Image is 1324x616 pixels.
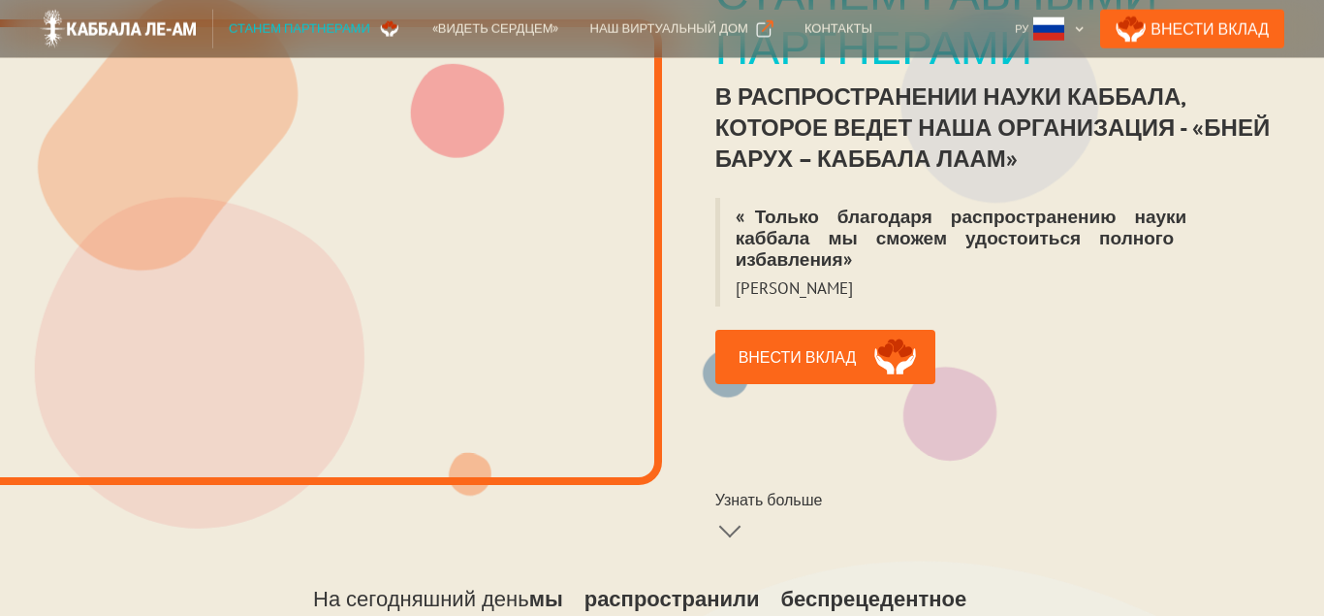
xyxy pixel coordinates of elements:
[804,19,872,39] div: Контакты
[715,490,823,509] div: Узнать больше
[789,10,888,49] a: Контакты
[590,19,748,39] div: Наш виртуальный дом
[1007,10,1092,49] div: Ру
[715,489,936,539] a: Узнать больше
[213,10,417,49] a: Станем партнерами
[1015,19,1028,39] div: Ру
[715,81,1272,175] div: в распространении науки каббала, которое ведет наша организация - «Бней Барух – Каббала лаАм»
[229,19,370,39] div: Станем партнерами
[1100,10,1284,49] a: Внести Вклад
[715,330,936,384] a: Внести вклад
[432,19,559,39] div: «Видеть сердцем»
[575,10,789,49] a: Наш виртуальный дом
[715,198,1272,277] blockquote: «Только благодаря распространению науки каббала мы сможем удостоиться полного избавления»
[715,277,868,307] blockquote: [PERSON_NAME]
[417,10,575,49] a: «Видеть сердцем»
